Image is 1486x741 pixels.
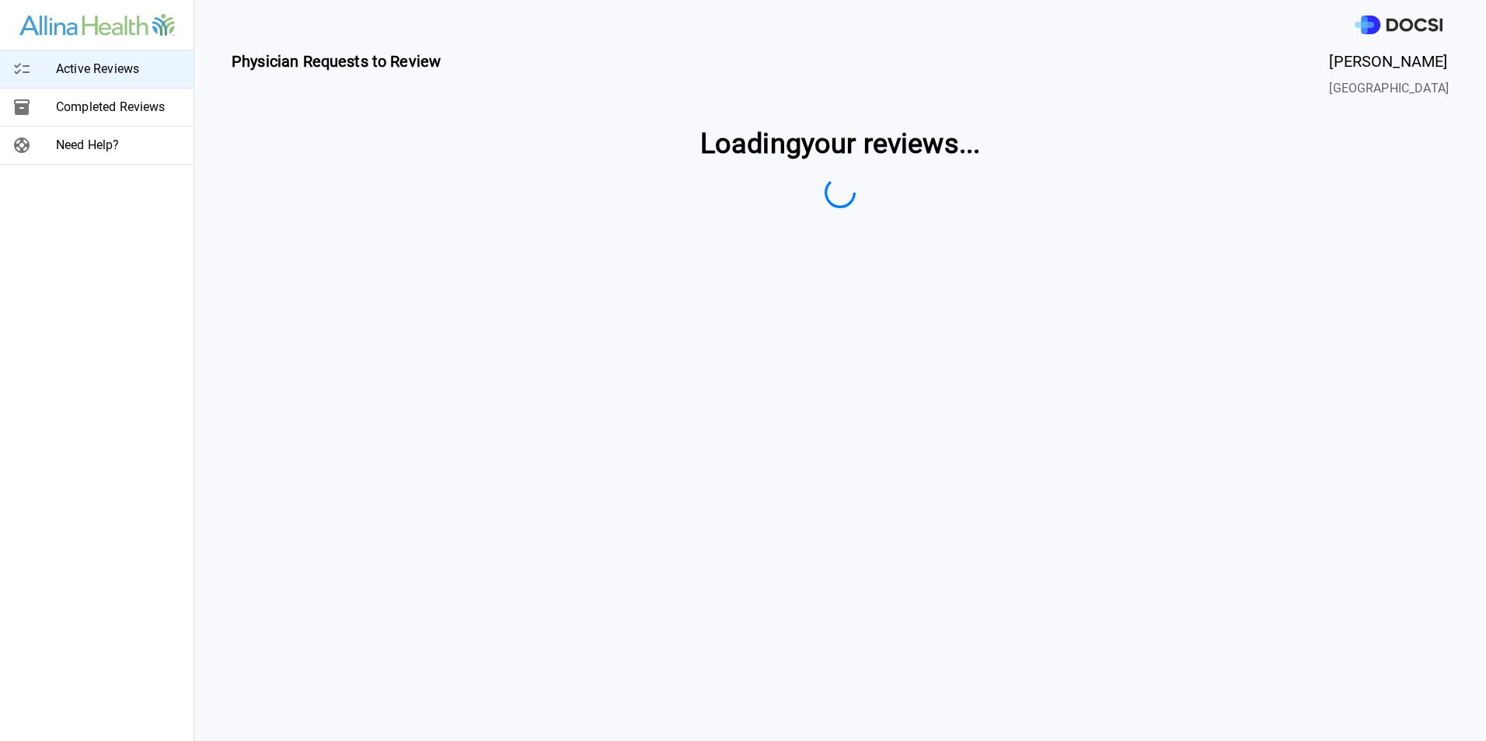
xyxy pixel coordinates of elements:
[232,50,441,98] span: Physician Requests to Review
[700,123,980,165] span: Loading your reviews ...
[1329,50,1449,73] span: [PERSON_NAME]
[56,136,181,155] span: Need Help?
[1329,79,1449,98] span: [GEOGRAPHIC_DATA]
[1355,16,1442,35] img: DOCSI Logo
[19,14,175,37] img: Site Logo
[56,98,181,117] span: Completed Reviews
[56,60,181,78] span: Active Reviews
